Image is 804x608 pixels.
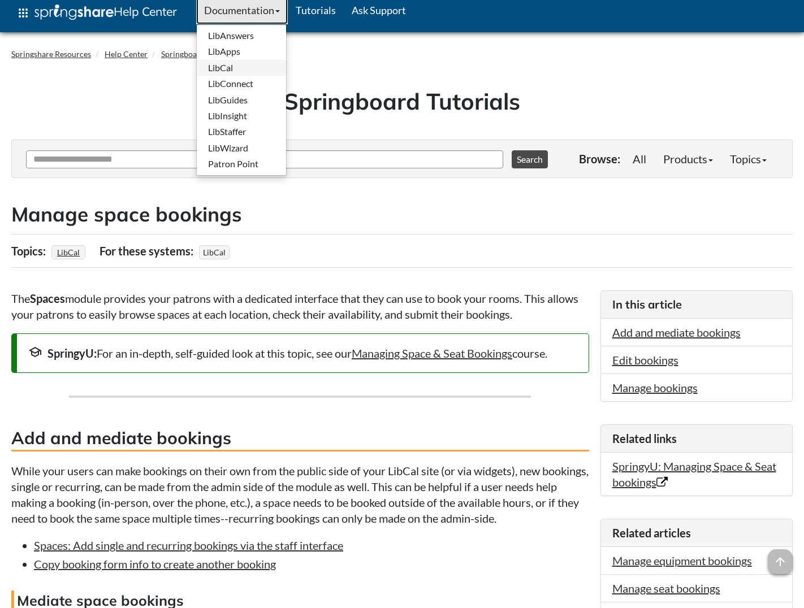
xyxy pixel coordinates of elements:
a: Springboard Tutorials [161,49,237,59]
img: Springshare [34,5,114,20]
a: LibCal [55,244,81,260]
span: arrow_upward [768,549,793,574]
p: Browse: [579,151,620,167]
span: Related links [612,432,677,445]
a: Manage equipment bookings [612,554,752,567]
a: arrow_upward [768,550,793,564]
h2: Manage space bookings [11,201,793,228]
a: LibWizard [197,140,286,156]
a: Add and mediate bookings [612,325,741,339]
a: SpringyU: Managing Space & Seat bookings [612,459,776,489]
strong: SpringyU: [47,346,97,360]
a: Products [655,147,721,170]
a: LibConnect [197,76,286,92]
a: LibGuides [197,92,286,108]
span: Help Center [114,4,177,19]
a: Manage bookings [612,381,698,394]
a: Topics [721,147,775,170]
span: apps [16,6,30,20]
a: Managing Space & Seat Bookings [352,346,512,360]
a: LibInsight [197,108,286,124]
a: Patron Point [197,156,286,172]
span: LibCal [199,245,230,259]
strong: Spaces [30,292,65,305]
p: While your users can make bookings on their own from the public side of your LibCal site (or via ... [11,463,589,526]
p: The module provides your patrons with a dedicated interface that they can use to book your rooms.... [11,290,589,322]
span: Related articles [612,526,691,540]
div: For an in-depth, self-guided look at this topic, see our course. [28,345,577,361]
a: Help Center [105,49,148,59]
h3: Add and mediate bookings [11,426,589,451]
a: All [624,147,655,170]
a: LibApps [197,44,286,59]
h3: In this article [612,297,781,312]
a: Spaces: Add single and recurring bookings via the staff interface [34,538,343,552]
span: school [28,345,42,359]
a: Copy booking form info to create another booking [34,557,276,571]
button: Search [512,150,548,168]
a: Springshare Resources [11,49,91,59]
h1: Springboard Tutorials [20,85,784,117]
a: Edit bookings [612,353,678,367]
div: Topics: [11,240,49,262]
a: LibStaffer [197,124,286,140]
div: For these systems: [100,240,196,262]
a: LibCal [197,60,286,76]
a: Manage seat bookings [612,581,720,595]
a: LibAnswers [197,28,286,44]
